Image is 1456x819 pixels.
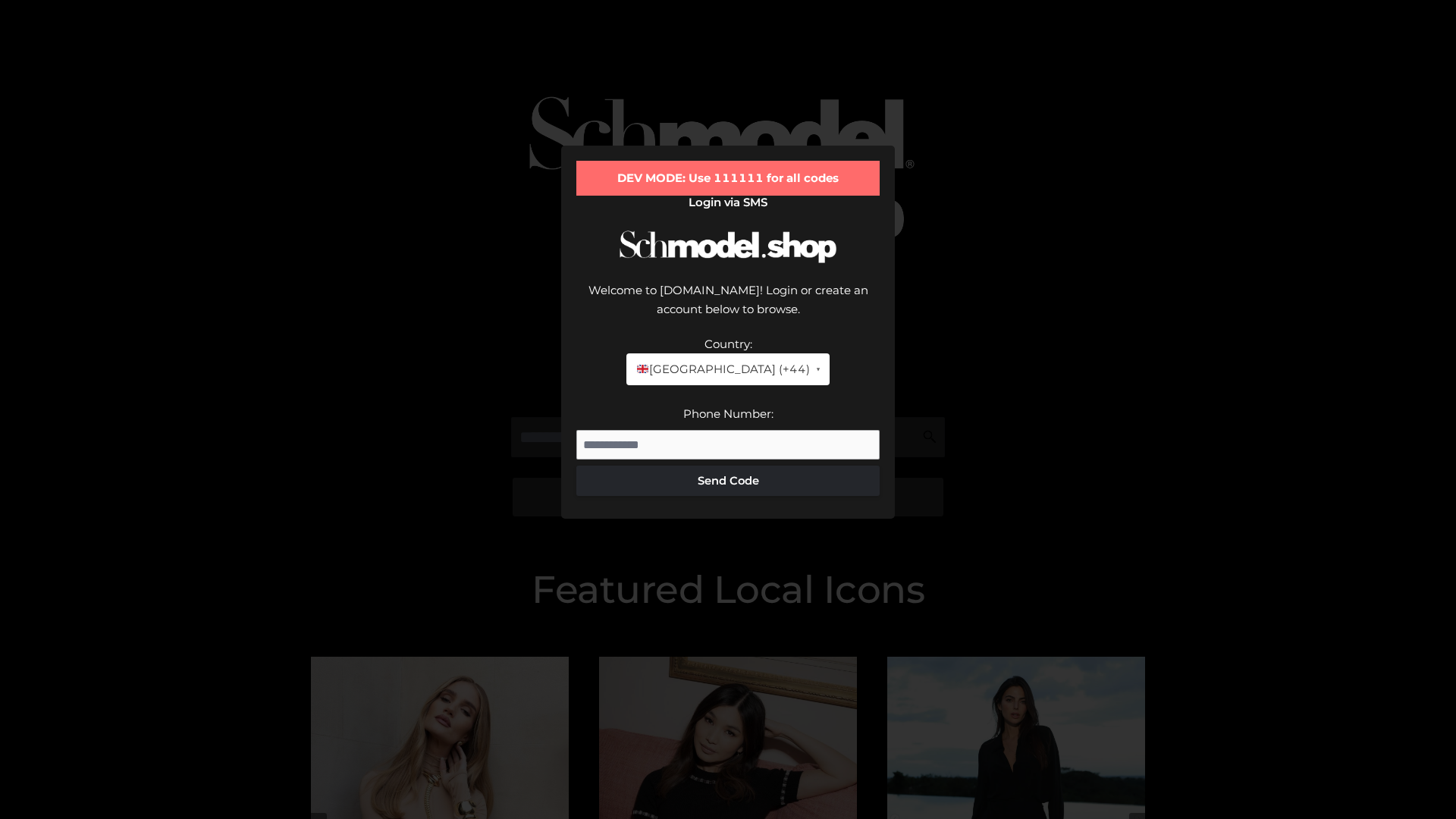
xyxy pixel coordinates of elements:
img: Schmodel Logo [614,217,842,277]
label: Phone Number: [683,406,773,421]
div: Welcome to [DOMAIN_NAME]! Login or create an account below to browse. [576,281,880,334]
span: [GEOGRAPHIC_DATA] (+44) [635,359,809,379]
div: DEV MODE: Use 111111 for all codes [576,161,880,196]
h2: Login via SMS [576,196,880,209]
img: 🇬🇧 [637,363,648,375]
button: Send Code [576,466,880,496]
label: Country: [704,337,752,351]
